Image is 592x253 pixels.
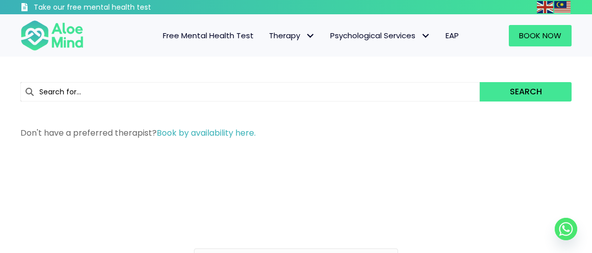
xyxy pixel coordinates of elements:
a: Book by availability here. [157,127,256,139]
nav: Menu [94,25,466,46]
span: Therapy: submenu [303,28,317,43]
a: EAP [438,25,466,46]
span: Free Mental Health Test [163,30,254,41]
img: Aloe mind Logo [20,19,84,52]
input: Search for... [20,82,480,102]
a: TherapyTherapy: submenu [261,25,323,46]
a: Book Now [509,25,572,46]
button: Search [480,82,572,102]
span: Therapy [269,30,315,41]
a: Whatsapp [555,218,577,240]
a: Free Mental Health Test [155,25,261,46]
span: Psychological Services [330,30,430,41]
a: Malay [554,1,572,13]
span: EAP [446,30,459,41]
p: Don't have a preferred therapist? [20,127,572,139]
a: Take our free mental health test [20,3,192,14]
span: Book Now [519,30,561,41]
a: Psychological ServicesPsychological Services: submenu [323,25,438,46]
span: Psychological Services: submenu [418,28,433,43]
img: en [537,1,553,13]
a: English [537,1,554,13]
h3: Take our free mental health test [34,3,192,13]
img: ms [554,1,571,13]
